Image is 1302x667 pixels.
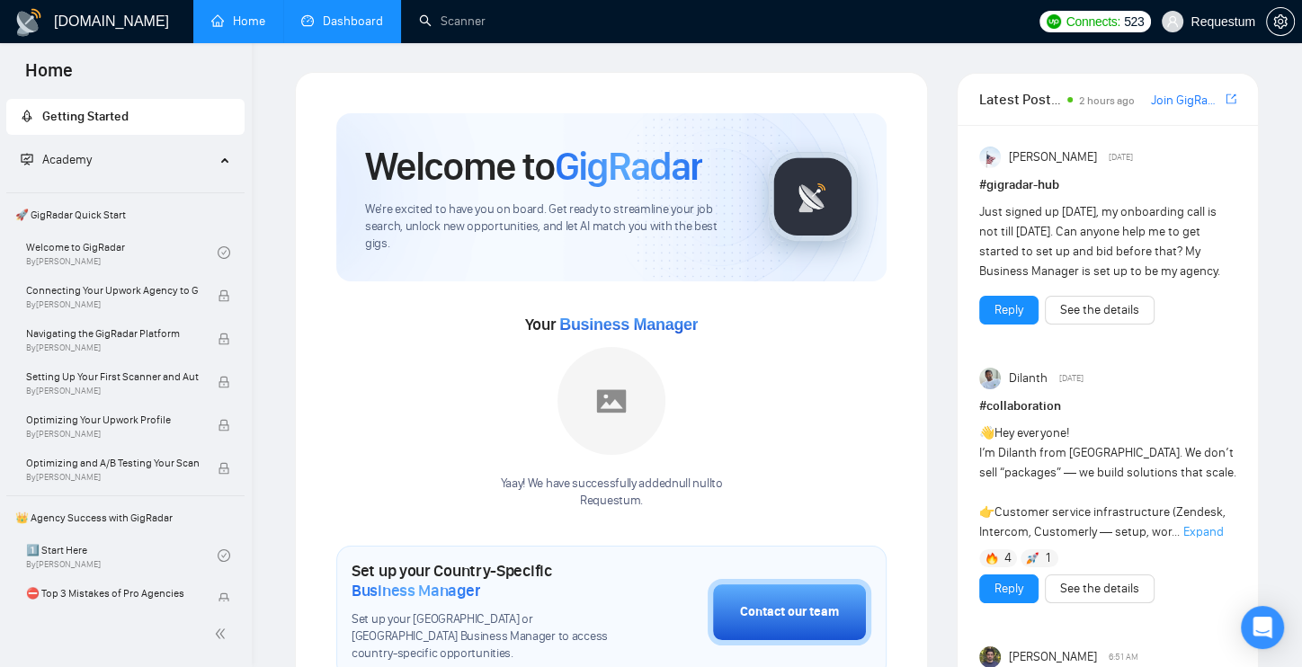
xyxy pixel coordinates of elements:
[26,386,199,396] span: By [PERSON_NAME]
[21,153,33,165] span: fund-projection-screen
[352,581,480,600] span: Business Manager
[1078,94,1134,107] span: 2 hours ago
[525,315,699,334] span: Your
[1109,149,1133,165] span: [DATE]
[1226,91,1236,108] a: export
[500,476,722,510] div: Yaay! We have successfully added null null to
[352,561,618,600] h1: Set up your Country-Specific
[985,552,998,565] img: 🔥
[26,536,218,575] a: 1️⃣ Start HereBy[PERSON_NAME]
[1124,12,1144,31] span: 523
[11,58,87,95] span: Home
[979,396,1236,416] h1: # collaboration
[218,462,230,475] span: lock
[1241,606,1284,649] div: Open Intercom Messenger
[994,300,1023,320] a: Reply
[6,99,245,135] li: Getting Started
[500,493,722,510] p: Requestum .
[218,246,230,259] span: check-circle
[1004,549,1012,567] span: 4
[1046,549,1050,567] span: 1
[994,579,1023,599] a: Reply
[26,472,199,483] span: By [PERSON_NAME]
[26,584,199,602] span: ⛔ Top 3 Mistakes of Pro Agencies
[21,152,92,167] span: Academy
[979,204,1220,279] span: Just signed up [DATE], my onboarding call is not till [DATE]. Can anyone help me to get started t...
[768,152,858,242] img: gigradar-logo.png
[557,347,665,455] img: placeholder.png
[1060,579,1139,599] a: See the details
[218,376,230,388] span: lock
[218,333,230,345] span: lock
[979,147,1001,168] img: Anisuzzaman Khan
[21,110,33,122] span: rocket
[1045,296,1155,325] button: See the details
[218,592,230,605] span: lock
[26,368,199,386] span: Setting Up Your First Scanner and Auto-Bidder
[26,281,199,299] span: Connecting Your Upwork Agency to GigRadar
[555,142,702,191] span: GigRadar
[42,109,129,124] span: Getting Started
[559,316,698,333] span: Business Manager
[1009,647,1097,667] span: [PERSON_NAME]
[1266,14,1295,29] a: setting
[352,611,618,663] span: Set up your [GEOGRAPHIC_DATA] or [GEOGRAPHIC_DATA] Business Manager to access country-specific op...
[1166,15,1179,28] span: user
[218,549,230,562] span: check-circle
[419,13,486,29] a: searchScanner
[1226,92,1236,106] span: export
[1047,14,1061,29] img: upwork-logo.png
[26,411,199,429] span: Optimizing Your Upwork Profile
[26,454,199,472] span: Optimizing and A/B Testing Your Scanner for Better Results
[1045,574,1155,603] button: See the details
[708,579,871,645] button: Contact our team
[1026,552,1039,565] img: 🚀
[365,142,702,191] h1: Welcome to
[979,504,994,520] span: 👉
[365,201,739,253] span: We're excited to have you on board. Get ready to streamline your job search, unlock new opportuni...
[1009,369,1048,388] span: Dilanth
[26,342,199,353] span: By [PERSON_NAME]
[979,175,1236,195] h1: # gigradar-hub
[8,500,243,536] span: 👑 Agency Success with GigRadar
[740,602,839,622] div: Contact our team
[26,429,199,440] span: By [PERSON_NAME]
[979,574,1039,603] button: Reply
[214,625,232,643] span: double-left
[14,8,43,37] img: logo
[1266,7,1295,36] button: setting
[1059,370,1084,387] span: [DATE]
[1267,14,1294,29] span: setting
[26,299,199,310] span: By [PERSON_NAME]
[1066,12,1120,31] span: Connects:
[8,197,243,233] span: 🚀 GigRadar Quick Start
[218,419,230,431] span: lock
[26,233,218,272] a: Welcome to GigRadarBy[PERSON_NAME]
[1183,524,1224,539] span: Expand
[1109,649,1138,665] span: 6:51 AM
[301,13,383,29] a: dashboardDashboard
[979,368,1001,389] img: Dilanth
[979,296,1039,325] button: Reply
[218,289,230,302] span: lock
[1060,300,1139,320] a: See the details
[979,425,994,440] span: 👋
[42,152,92,167] span: Academy
[1151,91,1222,111] a: Join GigRadar Slack Community
[979,425,1236,539] span: Hey everyone! I’m Dilanth from [GEOGRAPHIC_DATA]. We don’t sell “packages” — we build solutions t...
[1009,147,1097,167] span: [PERSON_NAME]
[211,13,265,29] a: homeHome
[26,325,199,342] span: Navigating the GigRadar Platform
[979,88,1062,111] span: Latest Posts from the GigRadar Community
